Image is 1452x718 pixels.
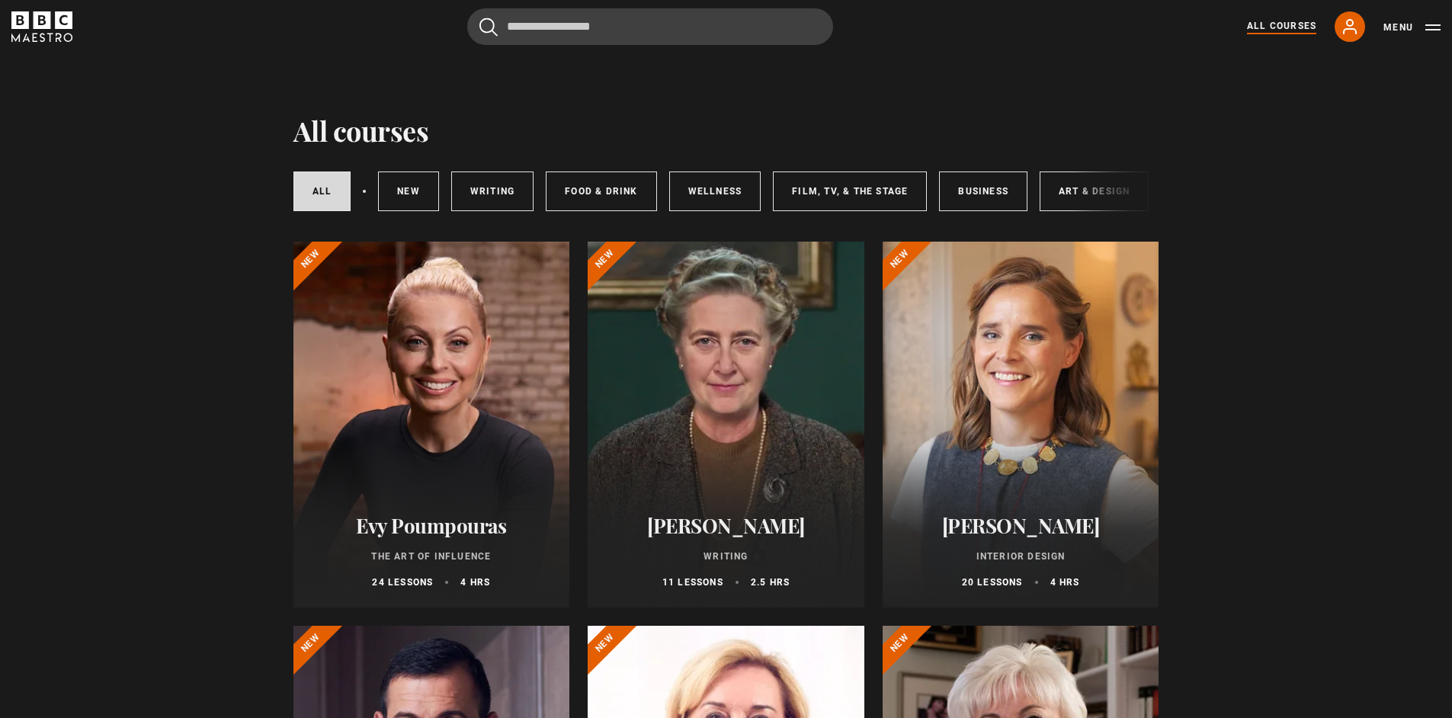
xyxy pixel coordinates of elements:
[467,8,833,45] input: Search
[11,11,72,42] svg: BBC Maestro
[1040,171,1149,211] a: Art & Design
[293,171,351,211] a: All
[451,171,534,211] a: Writing
[588,242,864,607] a: [PERSON_NAME] Writing 11 lessons 2.5 hrs New
[479,18,498,37] button: Submit the search query
[1050,575,1080,589] p: 4 hrs
[773,171,927,211] a: Film, TV, & The Stage
[606,514,846,537] h2: [PERSON_NAME]
[1383,20,1441,35] button: Toggle navigation
[293,114,429,146] h1: All courses
[606,550,846,563] p: Writing
[293,242,570,607] a: Evy Poumpouras The Art of Influence 24 lessons 4 hrs New
[372,575,433,589] p: 24 lessons
[312,550,552,563] p: The Art of Influence
[1247,19,1316,34] a: All Courses
[460,575,490,589] p: 4 hrs
[962,575,1023,589] p: 20 lessons
[883,242,1159,607] a: [PERSON_NAME] Interior Design 20 lessons 4 hrs New
[751,575,790,589] p: 2.5 hrs
[662,575,723,589] p: 11 lessons
[901,514,1141,537] h2: [PERSON_NAME]
[669,171,761,211] a: Wellness
[378,171,439,211] a: New
[939,171,1027,211] a: Business
[546,171,656,211] a: Food & Drink
[901,550,1141,563] p: Interior Design
[312,514,552,537] h2: Evy Poumpouras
